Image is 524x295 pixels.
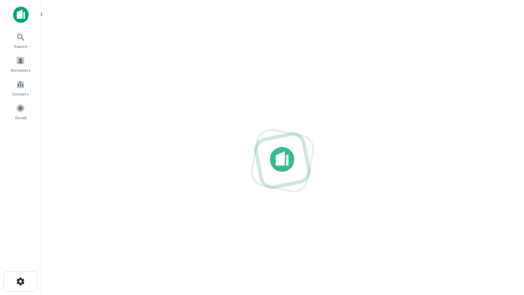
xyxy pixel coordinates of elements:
a: Saved [2,100,38,123]
iframe: Chat Widget [483,203,524,243]
span: Saved [15,114,27,121]
a: Contacts [2,77,38,99]
a: Borrowers [2,53,38,75]
img: capitalize-icon.png [13,7,29,23]
span: Search [14,43,27,50]
a: Search [2,29,38,51]
span: Borrowers [11,67,30,73]
span: Contacts [12,91,29,97]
